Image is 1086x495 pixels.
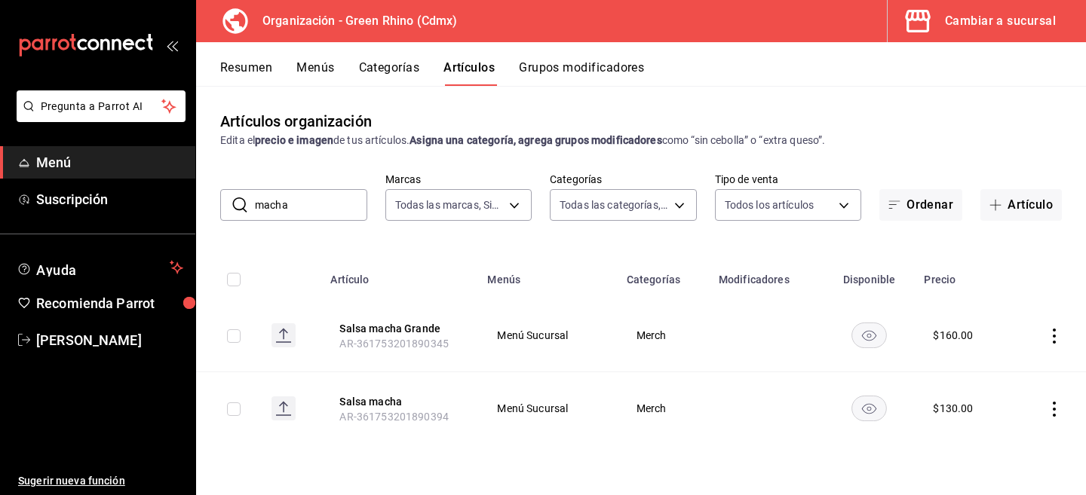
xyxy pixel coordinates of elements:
[18,473,183,489] span: Sugerir nueva función
[443,60,495,86] button: Artículos
[339,338,449,350] span: AR-361753201890345
[725,197,814,212] span: Todos los artículos
[945,11,1056,32] div: Cambiar a sucursal
[980,189,1062,221] button: Artículo
[497,330,598,341] span: Menú Sucursal
[359,60,420,86] button: Categorías
[250,12,457,30] h3: Organización - Green Rhino (Cdmx)
[36,189,183,209] span: Suscripción
[1047,328,1062,344] button: actions
[220,60,272,86] button: Resumen
[395,197,505,212] span: Todas las marcas, Sin marca
[220,133,1062,148] div: Edita el de tus artículos. como “sin cebolla” o “extra queso”.
[339,411,449,423] span: AR-361753201890394
[715,174,862,185] label: Tipo de venta
[41,99,162,115] span: Pregunta a Parrot AI
[879,189,962,221] button: Ordenar
[851,396,887,421] button: availability-product
[166,39,178,51] button: open_drawer_menu
[36,152,183,173] span: Menú
[410,134,661,146] strong: Asigna una categoría, agrega grupos modificadores
[478,251,617,299] th: Menús
[519,60,644,86] button: Grupos modificadores
[17,90,186,122] button: Pregunta a Parrot AI
[933,401,973,416] div: $ 130.00
[220,110,372,133] div: Artículos organización
[851,322,887,348] button: availability-product
[321,251,478,299] th: Artículo
[560,197,669,212] span: Todas las categorías, Sin categoría
[497,403,598,414] span: Menú Sucursal
[637,403,691,414] span: Merch
[339,394,460,409] button: edit-product-location
[36,258,164,277] span: Ayuda
[933,328,973,343] div: $ 160.00
[36,293,183,313] span: Recomienda Parrot
[824,251,916,299] th: Disponible
[339,321,460,336] button: edit-product-location
[296,60,334,86] button: Menús
[36,330,183,350] span: [PERSON_NAME]
[255,134,333,146] strong: precio e imagen
[710,251,824,299] th: Modificadores
[11,109,186,125] a: Pregunta a Parrot AI
[915,251,1012,299] th: Precio
[255,190,367,220] input: Buscar artículo
[618,251,710,299] th: Categorías
[637,330,691,341] span: Merch
[550,174,697,185] label: Categorías
[1047,402,1062,417] button: actions
[385,174,532,185] label: Marcas
[220,60,1086,86] div: navigation tabs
